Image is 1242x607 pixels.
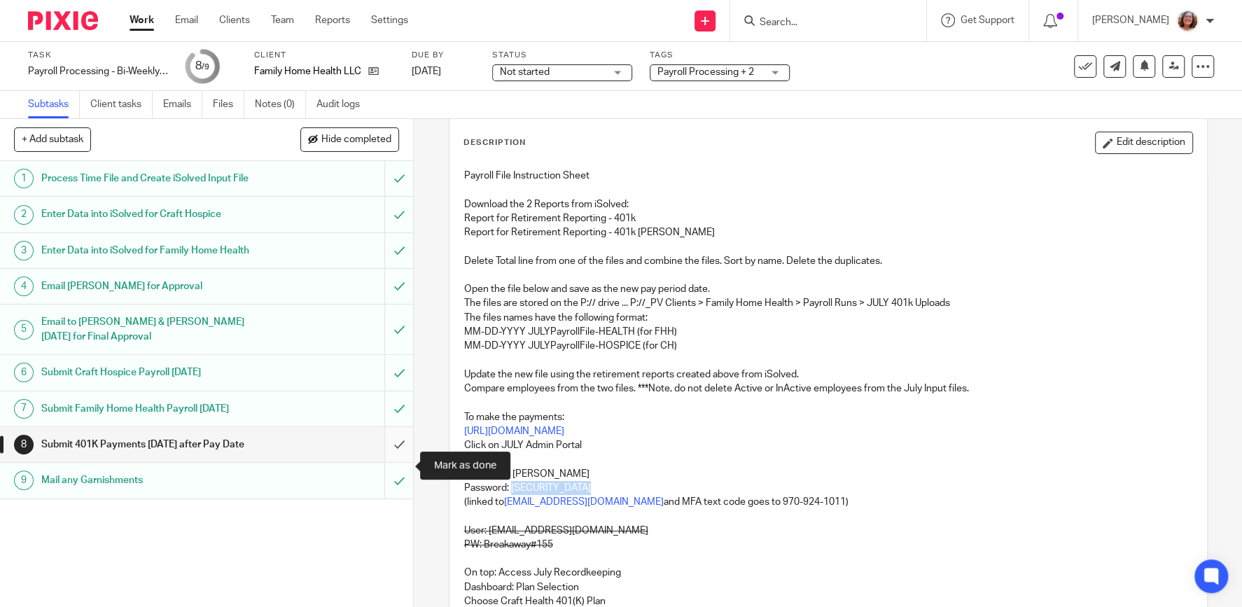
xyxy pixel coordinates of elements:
p: Download the 2 Reports from iSolved: [464,197,1192,211]
h1: Mail any Garnishments [41,470,261,491]
span: Get Support [961,15,1014,25]
a: Email [175,13,198,27]
img: LB%20Reg%20Headshot%208-2-23.jpg [1176,10,1199,32]
span: Payroll Processing + 2 [657,67,754,77]
p: The files are stored on the P:// drive ... P://_PV Clients > Family Home Health > Payroll Runs > ... [464,296,1192,310]
a: Audit logs [316,91,370,118]
p: Delete Total line from one of the files and combine the files. Sort by name. Delete the duplicates. [464,254,1192,268]
a: Clients [219,13,250,27]
p: Description [463,137,526,148]
div: 6 [14,363,34,382]
a: [URL][DOMAIN_NAME] [464,426,564,436]
a: Notes (0) [255,91,306,118]
p: Report for Retirement Reporting - 401k [464,211,1192,225]
a: Reports [315,13,350,27]
p: Click on JULY Admin Portal [464,438,1192,452]
a: Files [213,91,244,118]
h1: Process Time File and Create iSolved Input File [41,168,261,189]
div: 7 [14,399,34,419]
a: Settings [371,13,408,27]
p: Update the new file using the retirement reports created above from iSolved. [464,368,1192,382]
p: Password: [SECURITY_DATA] [464,481,1192,495]
h1: Submit Family Home Health Payroll [DATE] [41,398,261,419]
div: 1 [14,169,34,188]
button: Edit description [1095,132,1193,154]
h1: Submit Craft Hospice Payroll [DATE] [41,362,261,383]
button: Hide completed [300,127,399,151]
div: Payroll Processing - Bi-Weekly - Family Home Health [28,64,168,78]
span: Not started [500,67,550,77]
label: Due by [412,50,475,61]
div: 3 [14,241,34,260]
img: Pixie [28,11,98,30]
p: To make the payments: [464,410,1192,424]
p: [PERSON_NAME] [1092,13,1169,27]
s: User: [EMAIL_ADDRESS][DOMAIN_NAME] [464,526,648,536]
h1: Enter Data into iSolved for Family Home Health [41,240,261,261]
div: 8 [14,435,34,454]
p: Dashboard: Plan Selection [464,580,1192,594]
p: Report for Retirement Reporting - 401k [PERSON_NAME] [464,225,1192,239]
h1: Enter Data into iSolved for Craft Hospice [41,204,261,225]
p: (linked to and MFA text code goes to 970-924-1011) [464,495,1192,509]
p: NEW User: [PERSON_NAME] [464,467,1192,481]
span: [DATE] [412,67,441,76]
h1: Email to [PERSON_NAME] & [PERSON_NAME] [DATE] for Final Approval [41,312,261,347]
label: Task [28,50,168,61]
a: Team [271,13,294,27]
a: Subtasks [28,91,80,118]
div: 8 [195,58,209,74]
p: On top: Access July Recordkeeping [464,566,1192,580]
a: [EMAIL_ADDRESS][DOMAIN_NAME] [504,497,664,507]
label: Client [254,50,394,61]
p: Compare employees from the two files. ***Note, do not delete Active or InActive employees from th... [464,382,1192,396]
div: 9 [14,470,34,490]
span: Hide completed [321,134,391,146]
div: 4 [14,277,34,296]
a: Emails [163,91,202,118]
button: + Add subtask [14,127,91,151]
div: 5 [14,320,34,340]
p: Open the file below and save as the new pay period date. [464,282,1192,296]
s: PW: Breakaway#155 [464,540,553,550]
label: Status [492,50,632,61]
p: MM-DD-YYYY JULYPayrollFile-HOSPICE (for CH) [464,339,1192,353]
small: /9 [202,63,209,71]
h1: Email [PERSON_NAME] for Approval [41,276,261,297]
a: Client tasks [90,91,153,118]
p: MM-DD-YYYY JULYPayrollFile-HEALTH (for FHH) [464,325,1192,339]
a: Work [130,13,154,27]
p: Payroll File Instruction Sheet [464,169,1192,183]
div: 2 [14,205,34,225]
input: Search [758,17,884,29]
label: Tags [650,50,790,61]
h1: Submit 401K Payments [DATE] after Pay Date [41,434,261,455]
p: The files names have the following format: [464,311,1192,325]
p: Family Home Health LLC [254,64,361,78]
